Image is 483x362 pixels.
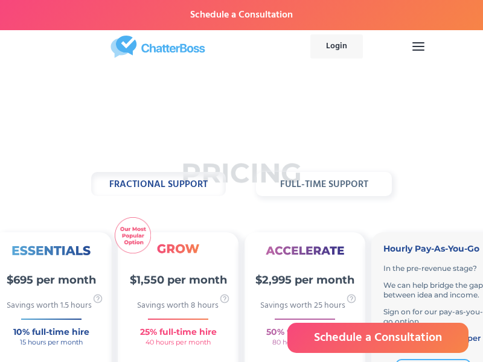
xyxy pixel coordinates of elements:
[245,271,365,288] h2: $2,995 per month
[401,27,435,66] div: menu
[383,307,483,326] p: Sign on for our pay-as-you-go option
[260,300,347,313] p: Savings worth 25 hours
[118,271,238,288] h2: $1,550 per month
[310,34,363,59] a: Login
[383,281,483,300] p: We can help bridge the gap between idea and income.
[109,177,208,192] strong: fractional support
[137,300,220,313] p: Savings worth 8 hours
[280,177,368,192] strong: full-time support
[245,326,365,338] h3: 50% full-time hire
[39,36,277,58] a: home
[118,326,238,338] h3: 25% full-time hire
[383,241,483,256] h3: Hourly Pay-As-You-Go
[287,323,469,353] a: Schedule a Consultation
[118,338,238,347] h4: 40 hours per month
[245,338,365,347] h4: 80 hours per month
[7,300,94,313] p: Savings worth 1.5 hours
[383,264,483,273] p: In the pre-revenue stage?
